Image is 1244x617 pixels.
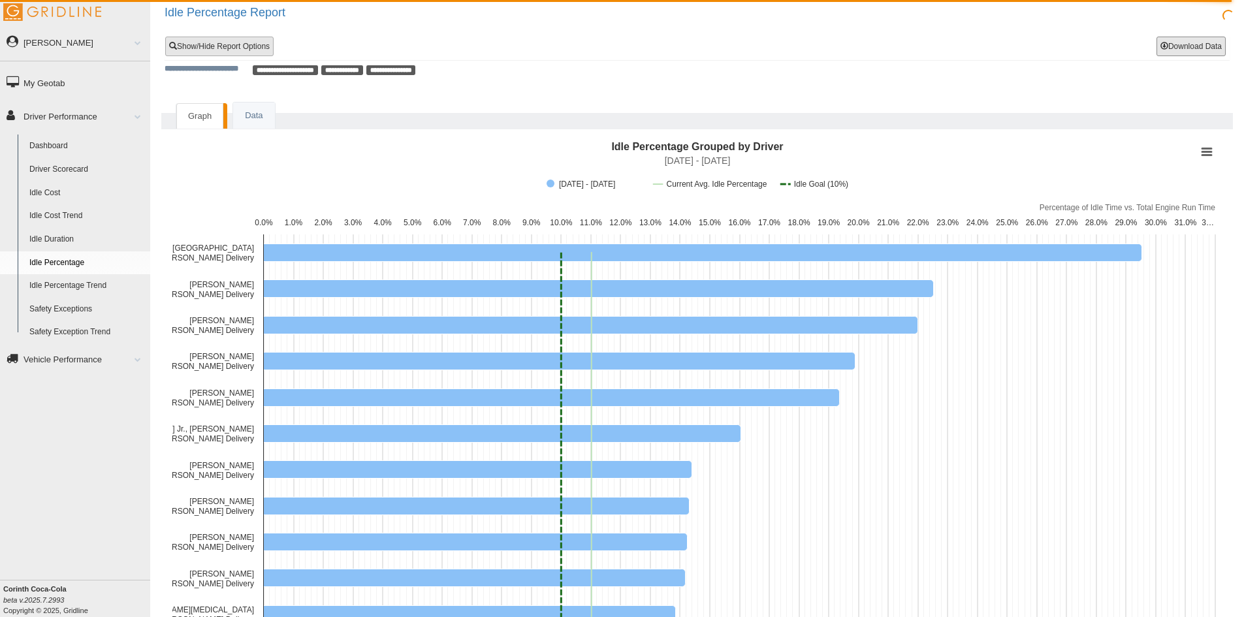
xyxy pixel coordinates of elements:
a: Safety Exception Trend [24,321,150,344]
text: 2.0% [314,218,332,227]
a: Idle Percentage Trend [24,274,150,298]
text: 9.0% [522,218,541,227]
button: Show Current Avg. Idle Percentage [654,180,767,189]
text: 7.0% [463,218,481,227]
text: 1.0% [285,218,303,227]
text: 16.0% [728,218,750,227]
path: McCullar, Houston Jackson Delivery, 29.55. 10/5/2025 - 10/11/2025. [264,244,1142,261]
h2: Idle Percentage Report [165,7,1244,20]
text: 8.0% [493,218,511,227]
text: [PERSON_NAME], [GEOGRAPHIC_DATA] [PERSON_NAME] Delivery [104,244,254,262]
text: 3.0% [344,218,362,227]
button: Show 10/5/2025 - 10/11/2025 [547,180,640,189]
a: Safety Exceptions [24,298,150,321]
b: Corinth Coca-Cola [3,585,67,593]
text: 27.0% [1055,218,1077,227]
path: Jones, Glynn Jackson Delivery, 14.41. 10/5/2025 - 10/11/2025. [264,460,692,478]
text: [PERSON_NAME] Jr., [PERSON_NAME] [PERSON_NAME] Delivery [110,424,254,443]
text: 17.0% [758,218,780,227]
text: 31.0% [1174,218,1196,227]
path: Holloway, Dwight Jackson Delivery, 19.37. 10/5/2025 - 10/11/2025. [264,388,840,406]
text: [PERSON_NAME] [PERSON_NAME] Delivery [159,316,254,335]
text: [PERSON_NAME] [PERSON_NAME] Delivery [159,352,254,371]
text: 15.0% [699,218,721,227]
text: 13.0% [639,218,662,227]
text: [PERSON_NAME] [PERSON_NAME] Delivery [159,533,254,552]
a: Idle Cost Trend [24,204,150,228]
text: [PERSON_NAME] [PERSON_NAME] Delivery [159,280,254,299]
text: [PERSON_NAME] [PERSON_NAME] Delivery [159,497,254,516]
text: 19.0% [818,218,840,227]
img: Gridline [3,3,101,21]
text: 11.0% [580,218,602,227]
text: 4.0% [374,218,392,227]
a: Dashboard [24,134,150,158]
text: Idle Percentage Grouped by Driver [611,141,783,152]
a: Graph [176,103,223,129]
text: [PERSON_NAME] [PERSON_NAME] Delivery [159,569,254,588]
text: 10.0% [550,218,572,227]
text: Percentage of Idle Time vs. Total Engine Run Time [1040,203,1216,212]
i: beta v.2025.7.2993 [3,596,64,604]
path: Lambert, Christopher Jackson Delivery, 14.18. 10/5/2025 - 10/11/2025. [264,569,686,586]
path: Murry, David Jackson Delivery, 14.25. 10/5/2025 - 10/11/2025. [264,533,688,550]
text: 25.0% [996,218,1018,227]
path: Armstrong, Shawn Jackson Delivery, 22.53. 10/5/2025 - 10/11/2025. [264,279,934,297]
text: 3… [1202,218,1214,227]
button: Download Data [1156,37,1226,56]
text: 20.0% [848,218,870,227]
a: Show/Hide Report Options [165,37,274,56]
path: Armstrong, Daniel Jackson Delivery, 19.89. 10/5/2025 - 10/11/2025. [264,352,855,370]
button: Show Idle Goal (10%) [780,180,848,189]
path: Curry Jr., Patrick Jackson Delivery, 16.05. 10/5/2025 - 10/11/2025. [264,424,741,442]
text: [DATE] - [DATE] [665,155,731,166]
text: 12.0% [609,218,631,227]
text: 28.0% [1085,218,1108,227]
a: Idle Percentage [24,251,150,275]
text: 6.0% [434,218,452,227]
path: Gilpin, Stacy Jackson Delivery, 22. 10/5/2025 - 10/11/2025. [264,316,918,334]
text: 22.0% [907,218,929,227]
a: Idle Cost [24,182,150,205]
text: 21.0% [877,218,899,227]
a: Data [233,103,274,129]
text: 0.0% [255,218,273,227]
text: [PERSON_NAME] [PERSON_NAME] Delivery [159,461,254,480]
text: 26.0% [1026,218,1048,227]
text: 5.0% [404,218,422,227]
text: 30.0% [1145,218,1167,227]
button: View chart menu, Idle Percentage Grouped by Driver [1198,143,1216,161]
text: 23.0% [936,218,959,227]
path: Garig, Corey Jackson Delivery, 14.32. 10/5/2025 - 10/11/2025. [264,497,690,514]
text: 29.0% [1115,218,1137,227]
div: Copyright © 2025, Gridline [3,584,150,616]
text: [PERSON_NAME] [PERSON_NAME] Delivery [159,388,254,407]
text: 24.0% [966,218,989,227]
a: Driver Scorecard [24,158,150,182]
text: 14.0% [669,218,691,227]
a: Idle Duration [24,228,150,251]
text: 18.0% [788,218,810,227]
